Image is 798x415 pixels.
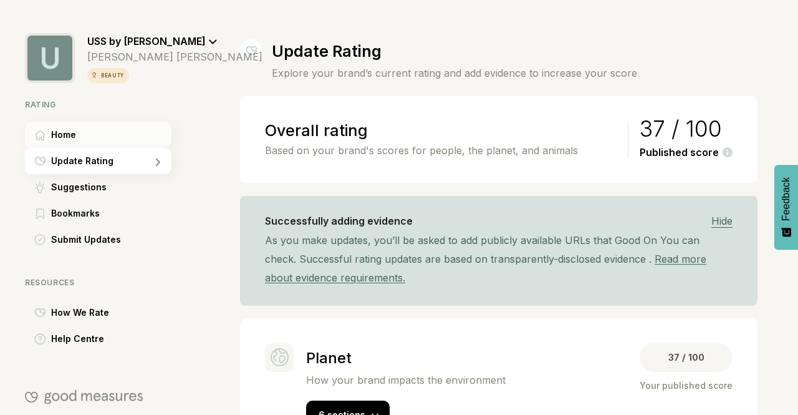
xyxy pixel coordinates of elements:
span: Submit Updates [51,232,121,247]
img: How We Rate [34,308,46,318]
img: Help Centre [34,333,46,345]
span: Update Rating [51,154,113,168]
span: Bookmarks [51,206,100,221]
span: Help Centre [51,331,104,346]
span: Feedback [781,177,792,221]
h2: Overall rating [265,121,622,140]
div: Your published score [640,378,733,393]
a: BookmarksBookmarks [25,200,262,227]
span: USS by [PERSON_NAME] [87,35,206,47]
a: Help CentreHelp Centre [25,326,262,352]
a: Update RatingUpdate Rating [25,148,262,174]
img: Suggestions [34,182,46,193]
button: Feedback - Show survey [774,165,798,250]
div: 37 / 100 [640,121,733,136]
img: Update Rating [34,156,46,166]
div: 37 / 100 [640,343,733,372]
img: vertical icon [90,71,99,79]
h3: Successfully adding evidence [265,215,413,227]
p: Based on your brand's scores for people, the planet, and animals [265,143,622,158]
span: Home [51,127,76,142]
a: SuggestionsSuggestions [25,174,262,200]
div: As you make updates, you’ll be asked to add publicly available URLs that Good On You can check. S... [265,231,733,287]
h2: Planet [306,349,506,367]
iframe: Website support platform help button [743,360,786,403]
p: How your brand impacts the environment [306,374,506,386]
a: How We RateHow We Rate [25,300,262,326]
a: Submit UpdatesSubmit Updates [25,227,262,253]
div: Resources [25,278,262,287]
img: Submit Updates [34,234,46,245]
h1: Update Rating [272,42,637,61]
h4: Explore your brand’s current rating and add evidence to increase your score [272,66,637,81]
img: Home [35,130,46,140]
div: Published score [640,147,733,159]
span: Suggestions [51,180,107,195]
img: Bookmarks [36,208,44,219]
img: Good On You [25,389,143,404]
div: [PERSON_NAME] [PERSON_NAME] [87,51,262,63]
p: beauty [99,71,127,81]
span: Hide [711,215,733,228]
span: How We Rate [51,305,109,320]
a: HomeHome [25,122,262,148]
div: Rating [25,100,262,109]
